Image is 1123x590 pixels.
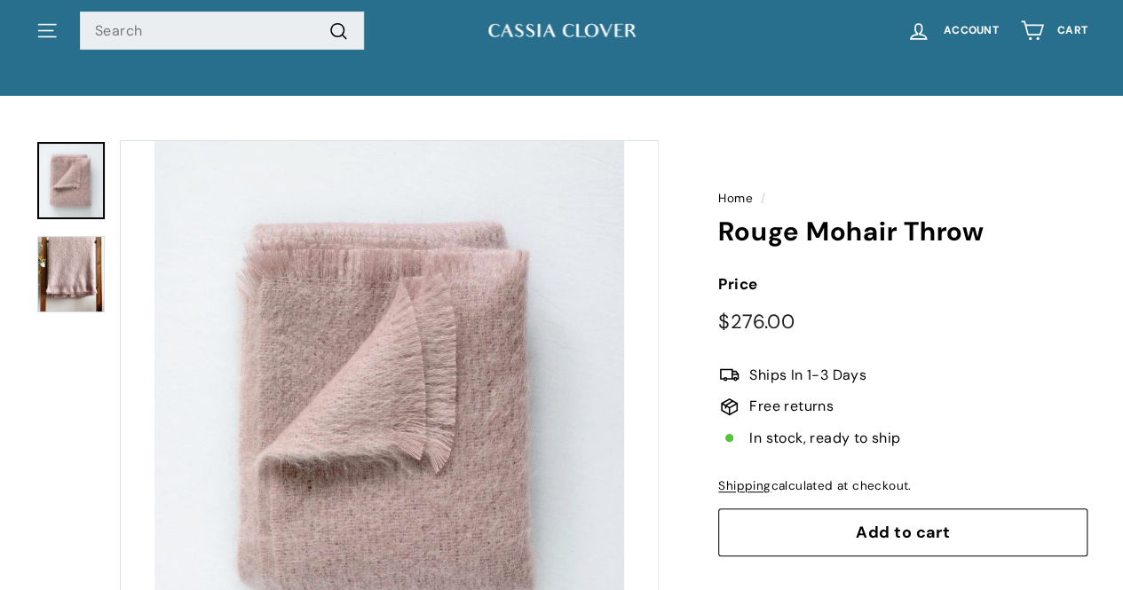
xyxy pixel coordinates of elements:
a: Rouge Mohair Throw [37,142,105,219]
nav: breadcrumbs [718,189,1087,208]
span: $276.00 [718,309,795,334]
span: Ships In 1-3 Days [749,364,866,387]
a: Home [718,191,753,206]
img: Rouge Mohair Throw [37,236,105,312]
a: Shipping [718,478,771,493]
h1: Rouge Mohair Throw [718,217,1087,247]
span: / [756,191,770,206]
span: Account [944,25,999,36]
a: Cart [1009,4,1098,57]
input: Search [80,12,364,51]
span: Free returns [749,395,834,418]
div: calculated at checkout. [718,476,1087,496]
span: In stock, ready to ship [749,427,900,450]
button: Add to cart [718,508,1087,556]
a: Account [896,4,1009,57]
span: Cart [1057,25,1087,36]
label: Price [718,272,1087,296]
span: Add to cart [856,522,950,543]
